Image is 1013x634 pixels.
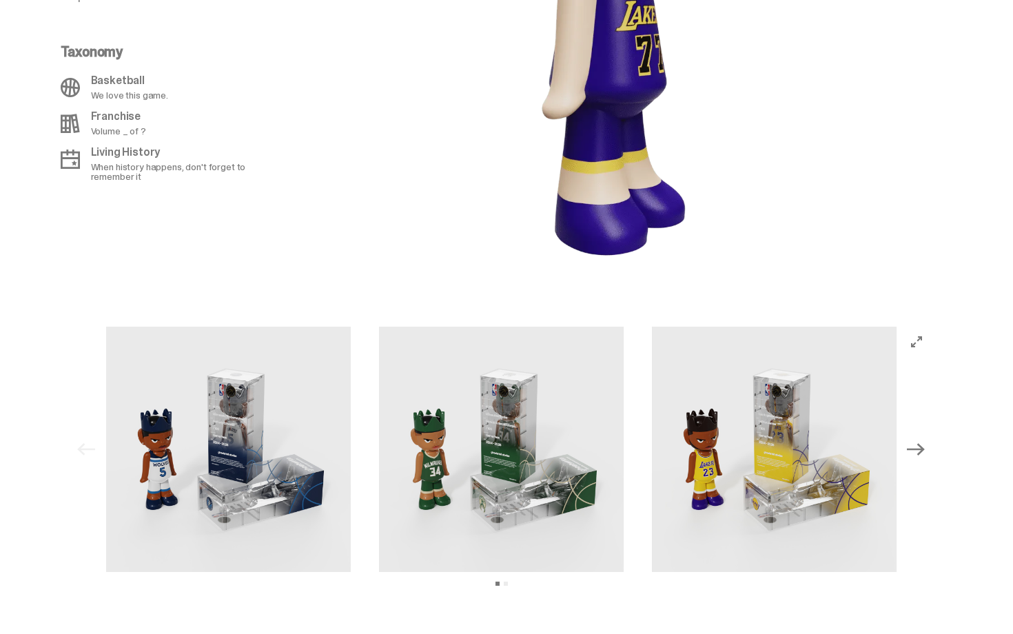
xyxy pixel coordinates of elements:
p: Taxonomy [61,45,273,59]
img: NBA-400-MG-Giannis.png [379,327,624,572]
button: View full-screen [908,334,925,350]
button: View slide 1 [495,582,500,586]
button: View slide 2 [504,582,508,586]
img: NBA-400-MG-Ant.png [106,327,351,572]
button: Next [901,434,932,464]
p: Volume _ of ? [91,126,146,136]
img: NBA-400-MG-Bron.png [652,327,897,572]
p: Living History [91,147,273,158]
p: Franchise [91,111,146,122]
p: When history happens, don't forget to remember it [91,162,273,181]
p: Basketball [91,75,168,86]
p: We love this game. [91,90,168,100]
